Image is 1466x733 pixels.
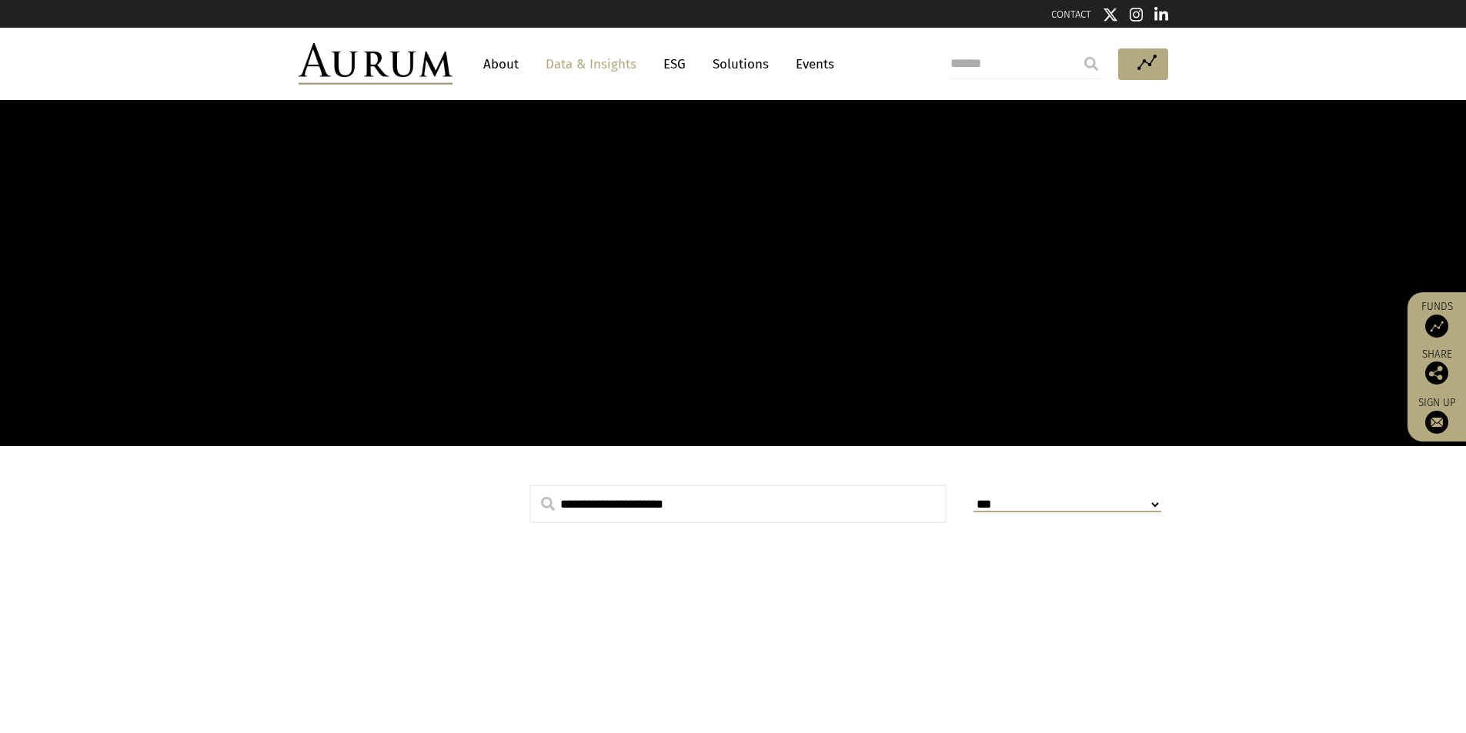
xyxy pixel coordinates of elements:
[476,50,526,78] a: About
[1425,315,1448,338] img: Access Funds
[299,43,452,85] img: Aurum
[541,497,555,511] img: search.svg
[538,50,644,78] a: Data & Insights
[788,50,834,78] a: Events
[1415,349,1458,385] div: Share
[1415,396,1458,434] a: Sign up
[1130,7,1144,22] img: Instagram icon
[1425,362,1448,385] img: Share this post
[656,50,693,78] a: ESG
[705,50,776,78] a: Solutions
[1154,7,1168,22] img: Linkedin icon
[1425,411,1448,434] img: Sign up to our newsletter
[1051,8,1091,20] a: CONTACT
[1415,300,1458,338] a: Funds
[1103,7,1118,22] img: Twitter icon
[1076,48,1107,79] input: Submit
